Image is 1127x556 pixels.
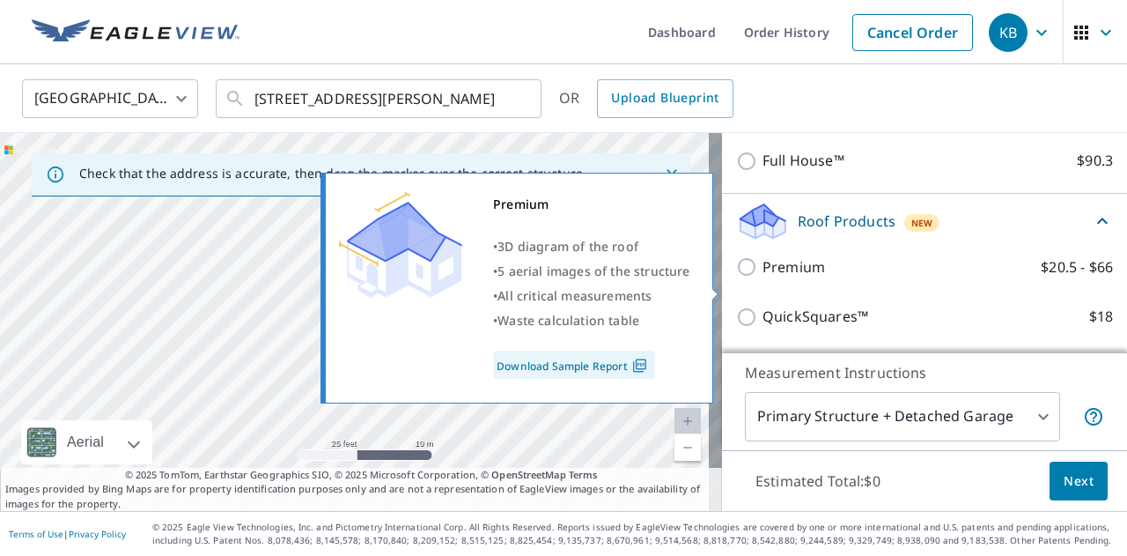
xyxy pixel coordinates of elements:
[745,392,1060,441] div: Primary Structure + Detached Garage
[491,468,565,481] a: OpenStreetMap
[674,434,701,461] a: Current Level 20, Zoom Out
[493,234,690,259] div: •
[611,87,718,109] span: Upload Blueprint
[254,74,505,123] input: Search by address or latitude-longitude
[628,358,652,374] img: Pdf Icon
[69,528,126,540] a: Privacy Policy
[762,150,844,172] p: Full House™
[9,528,63,540] a: Terms of Use
[493,351,655,379] a: Download Sample Report
[497,238,638,255] span: 3D diagram of the roof
[32,19,239,46] img: EV Logo
[597,79,733,118] a: Upload Blueprint
[9,529,126,539] p: |
[1089,306,1113,328] p: $18
[493,284,690,308] div: •
[989,13,1028,52] div: KB
[745,362,1104,383] p: Measurement Instructions
[1041,256,1113,278] p: $20.5 - $66
[569,468,598,481] a: Terms
[21,420,152,464] div: Aerial
[674,408,701,434] a: Current Level 20, Zoom In Disabled
[798,211,895,232] p: Roof Products
[125,468,598,483] span: © 2025 TomTom, Earthstar Geographics SIO, © 2025 Microsoft Corporation, ©
[493,308,690,333] div: •
[852,14,973,51] a: Cancel Order
[1077,150,1113,172] p: $90.3
[736,201,1113,242] div: Roof ProductsNew
[497,263,689,279] span: 5 aerial images of the structure
[497,287,652,304] span: All critical measurements
[22,74,198,123] div: [GEOGRAPHIC_DATA]
[493,192,690,217] div: Premium
[493,259,690,284] div: •
[741,462,895,500] p: Estimated Total: $0
[79,166,586,182] p: Check that the address is accurate, then drag the marker over the correct structure.
[62,420,109,464] div: Aerial
[911,216,933,230] span: New
[762,306,868,328] p: QuickSquares™
[152,521,1118,547] p: © 2025 Eagle View Technologies, Inc. and Pictometry International Corp. All Rights Reserved. Repo...
[339,192,462,298] img: Premium
[559,79,733,118] div: OR
[497,312,639,329] span: Waste calculation table
[762,256,825,278] p: Premium
[1064,471,1094,493] span: Next
[660,163,683,186] button: Close
[1083,406,1104,427] span: Your report will include the primary structure and a detached garage if one exists.
[1050,462,1108,501] button: Next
